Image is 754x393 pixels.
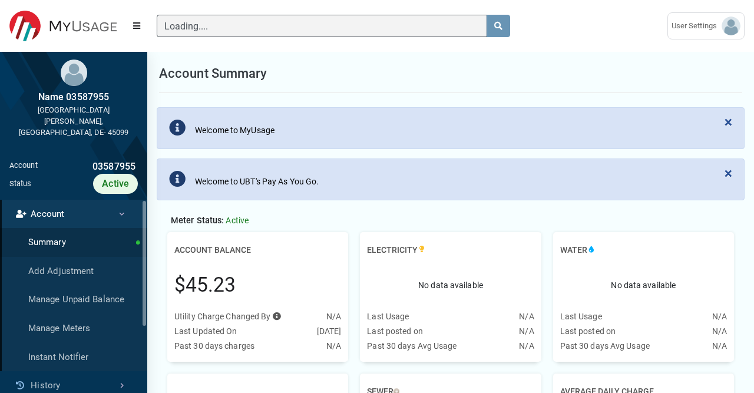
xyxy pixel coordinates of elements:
h2: Electricity [367,239,426,261]
div: N/A [519,340,534,352]
div: Welcome to UBT's Pay As You Go. [195,176,319,188]
span: N/A [326,312,341,321]
div: Past 30 days charges [174,340,254,352]
div: [DATE] [317,325,342,338]
div: N/A [712,340,727,352]
div: [GEOGRAPHIC_DATA][PERSON_NAME], [GEOGRAPHIC_DATA], DE- 45099 [9,104,138,138]
div: Last Usage [560,311,602,323]
div: N/A [326,340,341,352]
div: Last posted on [560,325,616,338]
h2: Water [560,239,596,261]
span: Active [226,216,249,225]
div: Past 30 days Avg Usage [367,340,457,352]
input: Search [157,15,487,37]
div: Last posted on [367,325,422,338]
div: N/A [519,325,534,338]
div: Utility Charge Changed By [174,311,281,323]
div: No data available [367,261,534,311]
button: Close [713,159,744,187]
div: 03587955 [38,160,138,174]
span: × [725,114,732,130]
div: Last Usage [367,311,409,323]
span: Meter Status: [171,216,224,226]
div: Account [9,160,38,174]
div: Welcome to MyUsage [195,124,275,137]
div: N/A [712,325,727,338]
a: User Settings [667,12,745,39]
div: Active [93,174,138,194]
span: × [725,165,732,181]
div: N/A [712,311,727,323]
div: Past 30 days Avg Usage [560,340,650,352]
button: search [487,15,510,37]
div: $45.23 [174,270,236,300]
div: N/A [519,311,534,323]
button: Menu [126,15,147,37]
div: Status [9,178,32,189]
h1: Account Summary [159,64,267,83]
div: Name 03587955 [9,90,138,104]
h2: Account Balance [174,239,251,261]
div: No data available [560,261,727,311]
img: ESITESTV3 Logo [9,11,117,42]
div: Last Updated On [174,325,237,338]
span: User Settings [672,20,722,32]
button: Close [713,108,744,136]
